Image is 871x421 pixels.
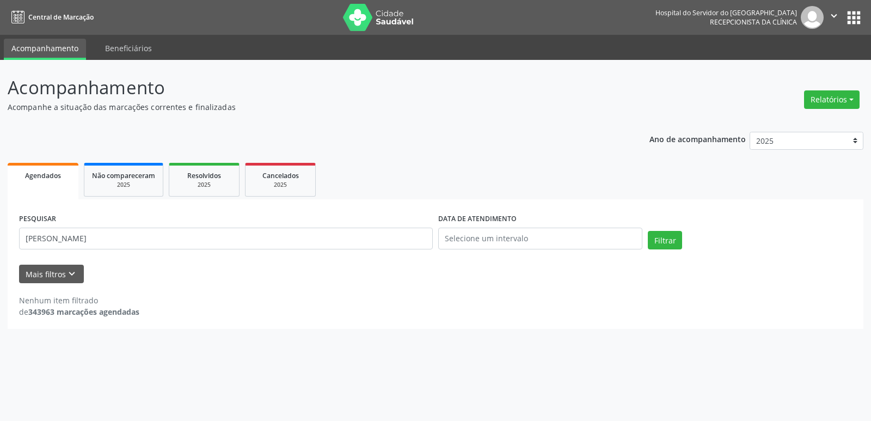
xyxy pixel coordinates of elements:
[8,74,606,101] p: Acompanhamento
[19,306,139,318] div: de
[253,181,308,189] div: 2025
[177,181,231,189] div: 2025
[844,8,863,27] button: apps
[28,307,139,317] strong: 343963 marcações agendadas
[824,6,844,29] button: 
[4,39,86,60] a: Acompanhamento
[8,101,606,113] p: Acompanhe a situação das marcações correntes e finalizadas
[92,181,155,189] div: 2025
[710,17,797,27] span: Recepcionista da clínica
[8,8,94,26] a: Central de Marcação
[97,39,160,58] a: Beneficiários
[187,171,221,180] span: Resolvidos
[438,211,517,228] label: DATA DE ATENDIMENTO
[19,295,139,306] div: Nenhum item filtrado
[25,171,61,180] span: Agendados
[438,228,642,249] input: Selecione um intervalo
[66,268,78,280] i: keyboard_arrow_down
[19,211,56,228] label: PESQUISAR
[648,231,682,249] button: Filtrar
[655,8,797,17] div: Hospital do Servidor do [GEOGRAPHIC_DATA]
[19,228,433,249] input: Nome, código do beneficiário ou CPF
[804,90,860,109] button: Relatórios
[262,171,299,180] span: Cancelados
[28,13,94,22] span: Central de Marcação
[19,265,84,284] button: Mais filtroskeyboard_arrow_down
[828,10,840,22] i: 
[92,171,155,180] span: Não compareceram
[649,132,746,145] p: Ano de acompanhamento
[801,6,824,29] img: img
